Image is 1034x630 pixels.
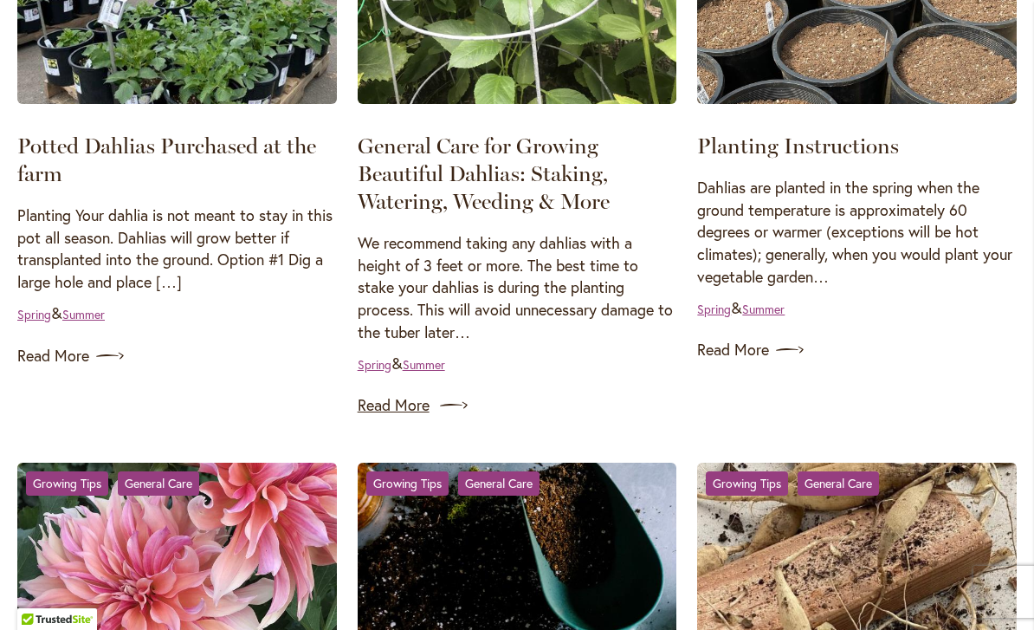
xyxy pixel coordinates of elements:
[742,301,785,317] a: Summer
[706,471,788,496] a: Growing Tips
[17,306,51,322] a: Spring
[798,471,879,496] a: General Care
[697,177,1017,289] p: Dahlias are planted in the spring when the ground temperature is approximately 60 degrees or warm...
[17,342,337,370] a: Read More
[358,392,677,419] a: Read More
[118,471,199,496] a: General Care
[776,336,804,364] img: arrow icon
[697,297,785,320] div: &
[17,205,337,294] p: Planting Your dahlia is not meant to stay in this pot all season. Dahlias will grow better if tra...
[706,471,888,496] div: &
[440,392,468,419] img: arrow icon
[403,356,445,373] a: Summer
[697,336,1017,364] a: Read More
[697,301,731,317] a: Spring
[366,471,449,496] a: Growing Tips
[13,568,61,617] iframe: Launch Accessibility Center
[26,471,208,496] div: &
[17,133,316,186] a: Potted Dahlias Purchased at the farm
[358,232,677,344] p: We recommend taking any dahlias with a height of 3 feet or more. The best time to stake your dahl...
[458,471,540,496] a: General Care
[26,471,108,496] a: Growing Tips
[358,356,391,373] a: Spring
[366,471,548,496] div: &
[17,302,105,325] div: &
[358,133,610,214] a: General Care for Growing Beautiful Dahlias: Staking, Watering, Weeding & More
[697,133,899,159] a: Planting Instructions
[62,306,105,322] a: Summer
[96,342,124,370] img: arrow icon
[358,353,445,375] div: &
